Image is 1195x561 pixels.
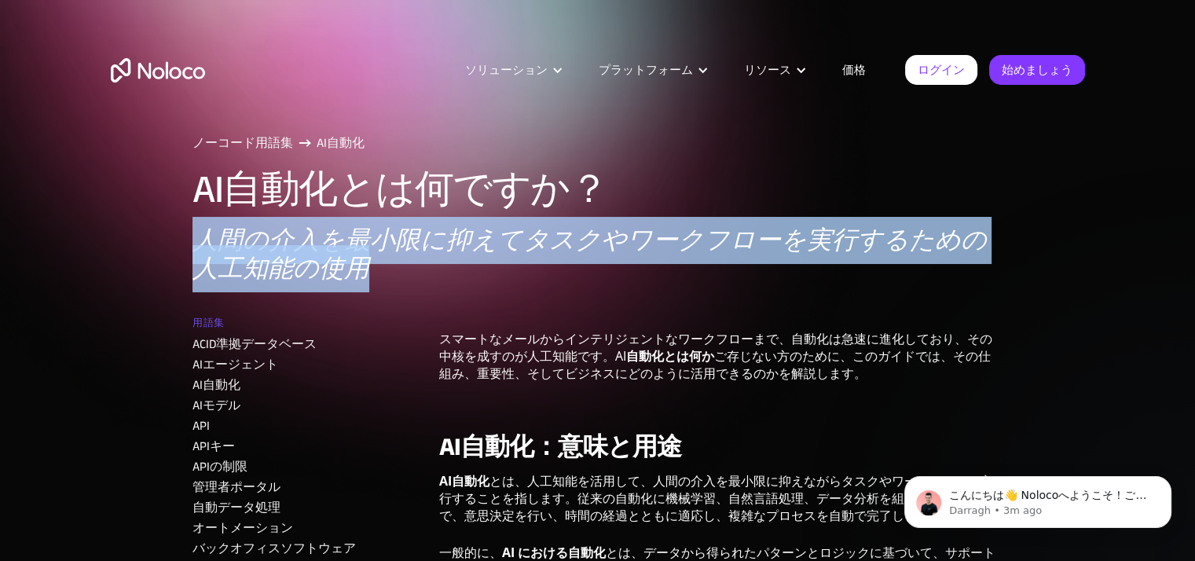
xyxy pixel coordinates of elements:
font: 始めましょう [1002,59,1072,81]
font: スマートなメールからインテリジェントなワークフローまで、自動化は急速に進化しており、その中核を成すのが人工知能です。AI [439,330,992,365]
a: 管理者ポータル [192,475,280,499]
font: リソース [744,59,791,81]
font: AI自動化：意味と用途 [439,423,680,471]
div: プラットフォーム [579,60,724,80]
a: オートメーション [192,516,293,540]
a: 価格 [823,60,885,80]
font: プラットフォーム [599,59,693,81]
a: AIエージェント [192,353,278,376]
font: AI における自動化 [502,544,606,561]
a: APIの制限 [192,455,247,478]
font: とは、人工知能を活用して、人間の介入を最小限に抑えながらタスクやワークフローを実行することを指します。従来の自動化に機械学習、自然言語処理、データ分析を組み合わせることで、意思決定を行い、時間の... [439,472,992,524]
font: 人間の介入を最小限に抑えてタスクやワークフローを実行するための人工知能の使用 [192,217,987,292]
a: バックオフィスソフトウェア [192,537,356,560]
a: 始めましょう [989,55,1085,85]
font: 自動化とは何か [626,347,714,365]
font: AI自動化 [439,472,489,489]
a: 自動データ処理 [192,496,280,519]
div: ソリューション [445,60,579,80]
font: ソリューション [465,59,548,81]
font: ログイン [918,59,965,81]
div: リソース [724,60,823,80]
iframe: インターコム通知メッセージ [881,443,1195,553]
a: AIモデル [192,394,240,417]
font: ご存じない方のために、このガイドでは、その仕組み、重要性、そしてビジネスにどのように活用できるのかを解説します。 [439,347,991,382]
a: API [192,414,210,438]
a: APIキー [192,434,235,458]
a: ACID準拠データベース [192,332,317,356]
font: AI自動化とは何ですか？ [192,152,607,226]
a: 用語集 [192,311,427,335]
font: 一般的に、 [439,544,502,561]
a: ログイン [905,55,977,85]
a: AI自動化 [192,373,240,397]
a: 家 [111,58,205,82]
font: 用語集 [192,313,225,332]
font: 価格 [842,59,866,81]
